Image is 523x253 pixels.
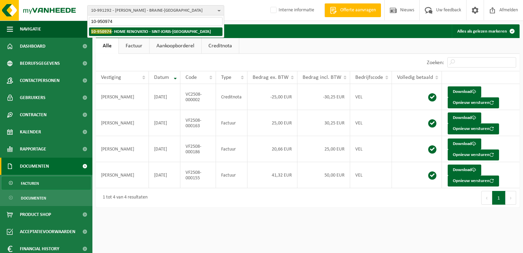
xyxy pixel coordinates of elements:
[91,5,215,16] span: 10-991292 - [PERSON_NAME] - BRAINE-[GEOGRAPHIC_DATA]
[96,38,118,54] a: Alle
[253,75,289,80] span: Bedrag ex. BTW
[21,192,46,205] span: Documenten
[180,110,216,136] td: VF2508-000163
[397,75,433,80] span: Volledig betaald
[149,162,180,188] td: [DATE]
[350,110,392,136] td: VEL
[20,106,47,123] span: Contracten
[149,136,180,162] td: [DATE]
[297,136,350,162] td: 25,00 EUR
[2,191,91,204] a: Documenten
[247,110,297,136] td: 25,00 EUR
[506,191,516,205] button: Next
[350,84,392,110] td: VEL
[448,112,481,123] a: Download
[101,75,121,80] span: Vestiging
[154,75,169,80] span: Datum
[20,141,46,158] span: Rapportage
[20,72,60,89] span: Contactpersonen
[350,162,392,188] td: VEL
[492,191,506,205] button: 1
[20,38,46,55] span: Dashboard
[452,24,519,38] button: Alles als gelezen markeren
[247,84,297,110] td: -25,00 EUR
[180,84,216,110] td: VC2508-000002
[339,7,378,14] span: Offerte aanvragen
[20,158,49,175] span: Documenten
[96,162,149,188] td: [PERSON_NAME]
[297,110,350,136] td: 30,25 EUR
[448,123,499,134] button: Opnieuw versturen
[350,136,392,162] td: VEL
[324,3,381,17] a: Offerte aanvragen
[20,21,41,38] span: Navigatie
[180,162,216,188] td: VF2508-000155
[96,136,149,162] td: [PERSON_NAME]
[448,176,499,186] button: Opnieuw versturen
[96,110,149,136] td: [PERSON_NAME]
[216,136,247,162] td: Factuur
[150,38,201,54] a: Aankoopborderel
[221,75,231,80] span: Type
[216,84,247,110] td: Creditnota
[20,89,46,106] span: Gebruikers
[96,84,149,110] td: [PERSON_NAME]
[99,192,148,204] div: 1 tot 4 van 4 resultaten
[186,75,197,80] span: Code
[247,136,297,162] td: 20,66 EUR
[21,177,39,190] span: Facturen
[180,136,216,162] td: VF2508-000186
[20,55,60,72] span: Bedrijfsgegevens
[303,75,341,80] span: Bedrag incl. BTW
[202,38,239,54] a: Creditnota
[481,191,492,205] button: Previous
[448,86,481,97] a: Download
[427,60,444,65] label: Zoeken:
[149,110,180,136] td: [DATE]
[269,5,314,15] label: Interne informatie
[119,38,149,54] a: Factuur
[20,223,75,240] span: Acceptatievoorwaarden
[91,29,112,34] span: 10-950974
[216,110,247,136] td: Factuur
[149,84,180,110] td: [DATE]
[20,206,51,223] span: Product Shop
[247,162,297,188] td: 41,32 EUR
[89,17,222,26] input: Zoeken naar gekoppelde vestigingen
[297,84,350,110] td: -30,25 EUR
[355,75,383,80] span: Bedrijfscode
[216,162,247,188] td: Factuur
[91,29,211,34] strong: - HOME RENOVATIO - SINT-JORIS-[GEOGRAPHIC_DATA]
[448,97,499,108] button: Opnieuw versturen
[448,149,499,160] button: Opnieuw versturen
[448,165,481,176] a: Download
[20,123,41,141] span: Kalender
[448,138,481,149] a: Download
[87,5,224,15] button: 10-991292 - [PERSON_NAME] - BRAINE-[GEOGRAPHIC_DATA]
[2,177,91,190] a: Facturen
[297,162,350,188] td: 50,00 EUR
